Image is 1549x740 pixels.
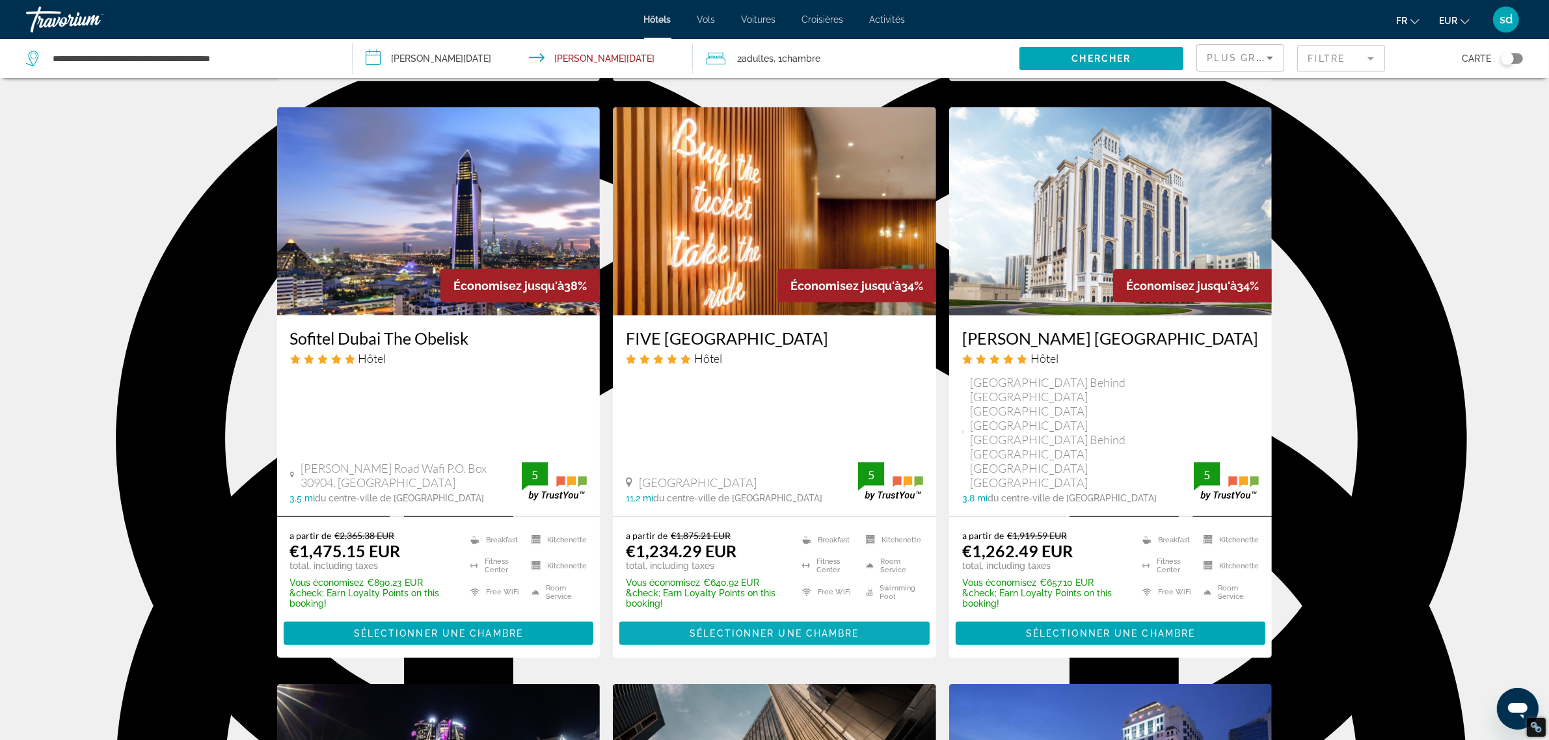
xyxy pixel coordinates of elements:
img: Hotel image [277,107,600,315]
span: du centre-ville de [GEOGRAPHIC_DATA] [653,493,822,503]
li: Room Service [859,556,923,575]
span: 3.5 mi [290,493,316,503]
span: Chercher [1072,53,1131,64]
img: trustyou-badge.svg [858,462,923,501]
img: Hotel image [949,107,1273,315]
del: €2,365.38 EUR [335,530,395,541]
img: tab_domain_overview_orange.svg [53,75,63,86]
ins: €1,234.29 EUR [626,541,736,561]
span: Économisez jusqu'à [1126,279,1237,293]
span: Hôtel [358,351,386,365]
p: &check; Earn Loyalty Points on this booking! [290,588,455,609]
a: Activités [870,14,906,25]
div: 34% [1113,269,1272,302]
button: Travelers: 2 adults, 0 children [693,39,1019,78]
img: logo_orange.svg [21,21,31,31]
span: Vous économisez [626,577,700,588]
ins: €1,262.49 EUR [962,541,1073,561]
li: Kitchenette [525,530,587,549]
a: Vols [697,14,716,25]
img: trustyou-badge.svg [522,462,587,501]
button: Check-in date: Jan 20, 2026 Check-out date: Jan 27, 2026 [353,39,692,78]
ins: €1,475.15 EUR [290,541,401,561]
div: Domaine [67,77,100,85]
button: Sélectionner une chambre [619,622,930,645]
a: Sélectionner une chambre [619,624,930,639]
span: a partir de [290,530,332,541]
span: Économisez jusqu'à [453,279,564,293]
span: Plus grandes économies [1207,53,1363,63]
span: Hôtel [694,351,722,365]
div: 5 star Hotel [962,351,1259,365]
li: Breakfast [464,530,525,549]
span: Adultes [742,53,774,64]
span: Carte [1462,49,1491,68]
span: 3.8 mi [962,493,988,503]
span: Sélectionner une chambre [354,628,523,639]
button: Change language [1396,11,1420,30]
mat-select: Sort by [1207,50,1273,66]
button: User Menu [1489,6,1523,33]
p: €657.10 EUR [962,577,1127,588]
a: Croisières [802,14,844,25]
a: Voitures [742,14,776,25]
div: v 4.0.25 [36,21,64,31]
span: 11.2 mi [626,493,653,503]
div: 5 [522,467,548,482]
img: website_grey.svg [21,34,31,44]
button: Toggle map [1491,53,1523,64]
div: 5 star Hotel [626,351,923,365]
div: 5 star Hotel [290,351,587,365]
div: Restore Info Box &#10;&#10;NoFollow Info:&#10; META-Robots NoFollow: &#09;true&#10; META-Robots N... [1530,721,1542,733]
li: Free WiFi [1136,583,1197,602]
li: Swimming Pool [859,583,923,602]
h3: [PERSON_NAME] [GEOGRAPHIC_DATA] [962,328,1259,348]
li: Free WiFi [464,583,525,602]
div: Domaine: [DOMAIN_NAME] [34,34,147,44]
span: Chambre [782,53,820,64]
div: Mots-clés [162,77,199,85]
a: Hôtels [644,14,671,25]
button: Sélectionner une chambre [284,622,594,645]
img: Hotel image [613,107,936,315]
span: du centre-ville de [GEOGRAPHIC_DATA] [316,493,485,503]
p: total, including taxes [290,561,455,571]
span: Sélectionner une chambre [1026,628,1195,639]
button: Change currency [1439,11,1470,30]
button: Sélectionner une chambre [956,622,1266,645]
span: a partir de [962,530,1004,541]
span: sd [1500,13,1513,26]
span: Économisez jusqu'à [790,279,901,293]
span: Sélectionner une chambre [690,628,859,639]
a: Sélectionner une chambre [284,624,594,639]
li: Room Service [525,583,587,602]
a: Sélectionner une chambre [956,624,1266,639]
li: Fitness Center [1136,556,1197,575]
p: total, including taxes [626,561,786,571]
span: EUR [1439,16,1457,26]
del: €1,875.21 EUR [671,530,731,541]
li: Breakfast [1136,530,1197,549]
div: 5 [858,467,884,482]
span: a partir de [626,530,667,541]
span: du centre-ville de [GEOGRAPHIC_DATA] [988,493,1157,503]
a: Sofitel Dubai The Obelisk [290,328,587,348]
div: 38% [440,269,600,302]
li: Kitchenette [1197,556,1259,575]
li: Fitness Center [464,556,525,575]
span: [GEOGRAPHIC_DATA] Behind [GEOGRAPHIC_DATA] [GEOGRAPHIC_DATA] [GEOGRAPHIC_DATA] [GEOGRAPHIC_DATA] ... [970,375,1194,490]
p: total, including taxes [962,561,1127,571]
img: tab_keywords_by_traffic_grey.svg [148,75,158,86]
a: Travorium [26,3,156,36]
span: [GEOGRAPHIC_DATA] [639,475,757,490]
li: Kitchenette [525,556,587,575]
